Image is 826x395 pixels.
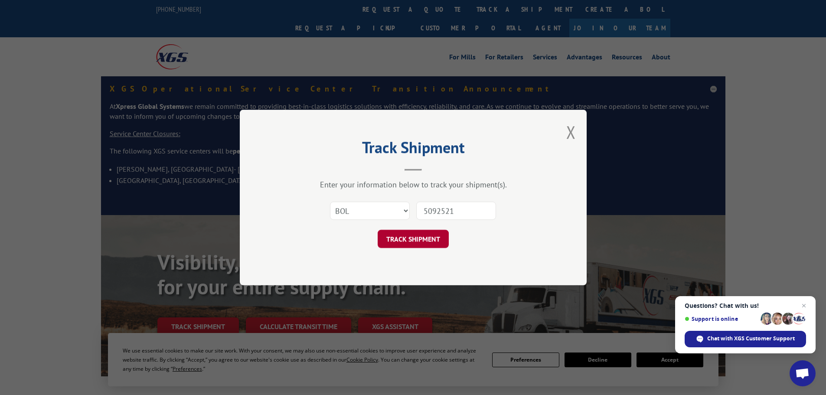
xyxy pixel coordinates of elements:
[378,230,449,248] button: TRACK SHIPMENT
[707,335,795,343] span: Chat with XGS Customer Support
[283,180,543,189] div: Enter your information below to track your shipment(s).
[685,316,757,322] span: Support is online
[685,331,806,347] span: Chat with XGS Customer Support
[790,360,816,386] a: Open chat
[283,141,543,158] h2: Track Shipment
[416,202,496,220] input: Number(s)
[566,121,576,144] button: Close modal
[685,302,806,309] span: Questions? Chat with us!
